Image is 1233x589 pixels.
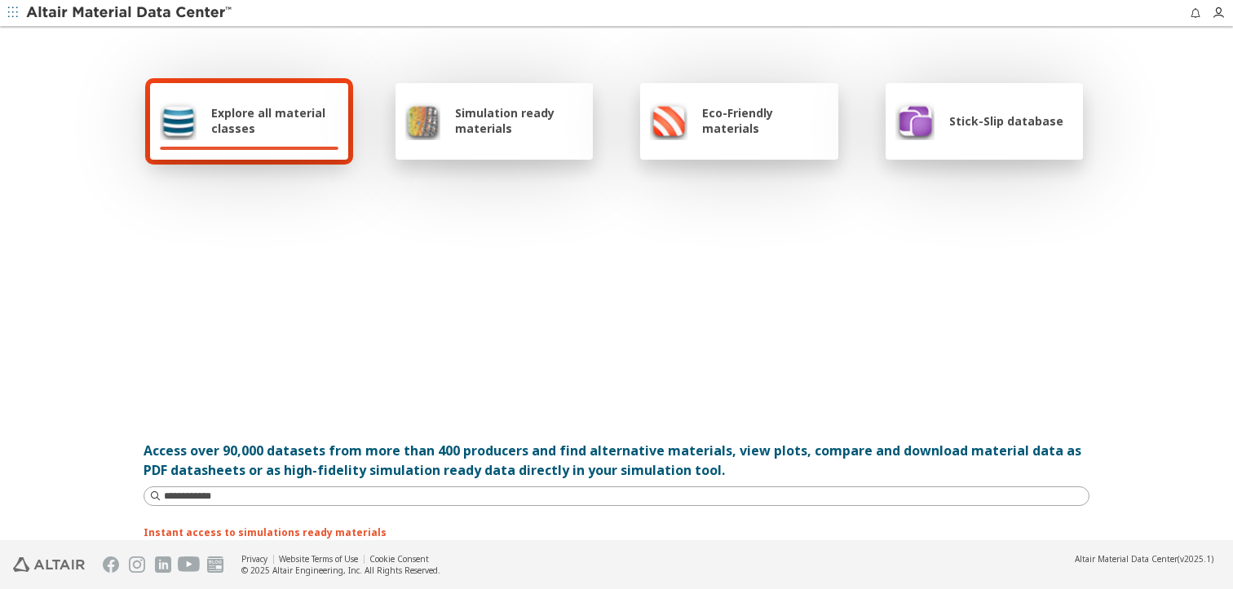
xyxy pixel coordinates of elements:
[1075,553,1213,565] div: (v2025.1)
[895,101,935,140] img: Stick-Slip database
[279,553,358,565] a: Website Terms of Use
[241,565,440,576] div: © 2025 Altair Engineering, Inc. All Rights Reserved.
[144,441,1089,480] div: Access over 90,000 datasets from more than 400 producers and find alternative materials, view plo...
[369,553,429,565] a: Cookie Consent
[13,557,85,572] img: Altair Engineering
[1075,553,1178,565] span: Altair Material Data Center
[160,101,197,140] img: Explore all material classes
[455,105,583,136] span: Simulation ready materials
[650,101,687,140] img: Eco-Friendly materials
[702,105,828,136] span: Eco-Friendly materials
[405,101,440,140] img: Simulation ready materials
[144,525,1089,539] p: Instant access to simulations ready materials
[144,539,1089,559] p: A materials database that enables true multiphysics simulations
[26,5,234,21] img: Altair Material Data Center
[949,113,1063,129] span: Stick-Slip database
[241,553,267,565] a: Privacy
[211,105,338,136] span: Explore all material classes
